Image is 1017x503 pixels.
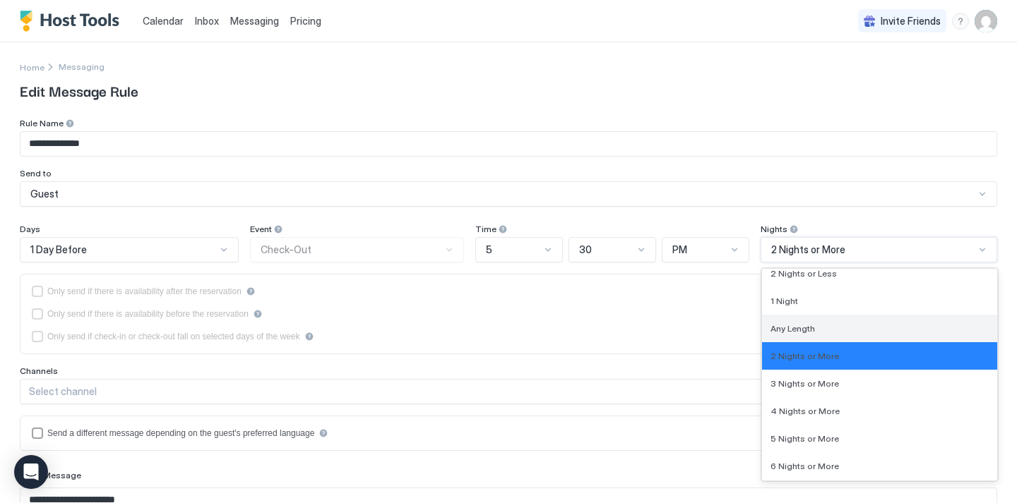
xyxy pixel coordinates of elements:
[47,428,314,438] div: Send a different message depending on the guest's preferred language
[14,455,48,489] div: Open Intercom Messenger
[250,224,272,234] span: Event
[195,13,219,28] a: Inbox
[20,132,997,156] input: Input Field
[30,188,59,200] span: Guest
[20,62,44,73] span: Home
[20,59,44,74] a: Home
[59,61,105,72] div: Breadcrumb
[20,80,997,101] span: Edit Message Rule
[47,309,249,319] div: Only send if there is availability before the reservation
[486,243,492,256] span: 5
[771,243,845,256] span: 2 Nights or More
[290,15,321,28] span: Pricing
[230,15,279,27] span: Messaging
[47,286,242,296] div: Only send if there is availability after the reservation
[230,13,279,28] a: Messaging
[771,433,839,444] span: 5 Nights or More
[59,61,105,72] span: Messaging
[32,331,985,342] div: isLimited
[771,268,837,279] span: 2 Nights or Less
[20,168,52,178] span: Send to
[143,15,184,27] span: Calendar
[761,224,787,234] span: Nights
[771,406,840,416] span: 4 Nights or More
[32,286,985,297] div: afterReservation
[20,470,81,480] span: Write Message
[771,461,839,471] span: 6 Nights or More
[975,10,997,32] div: User profile
[30,243,87,256] span: 1 Day Before
[579,243,592,256] span: 30
[195,15,219,27] span: Inbox
[29,385,976,398] div: Select channel
[771,351,839,361] span: 2 Nights or More
[771,323,815,334] span: Any Length
[20,224,40,234] span: Days
[143,13,184,28] a: Calendar
[672,243,687,256] span: PM
[20,365,58,376] span: Channels
[47,332,300,341] div: Only send if check-in or check-out fall on selected days of the week
[20,11,126,32] a: Host Tools Logo
[881,15,941,28] span: Invite Friends
[20,59,44,74] div: Breadcrumb
[771,296,798,306] span: 1 Night
[32,428,985,439] div: languagesEnabled
[952,13,969,30] div: menu
[475,224,496,234] span: Time
[20,118,64,128] span: Rule Name
[32,308,985,320] div: beforeReservation
[771,378,839,389] span: 3 Nights or More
